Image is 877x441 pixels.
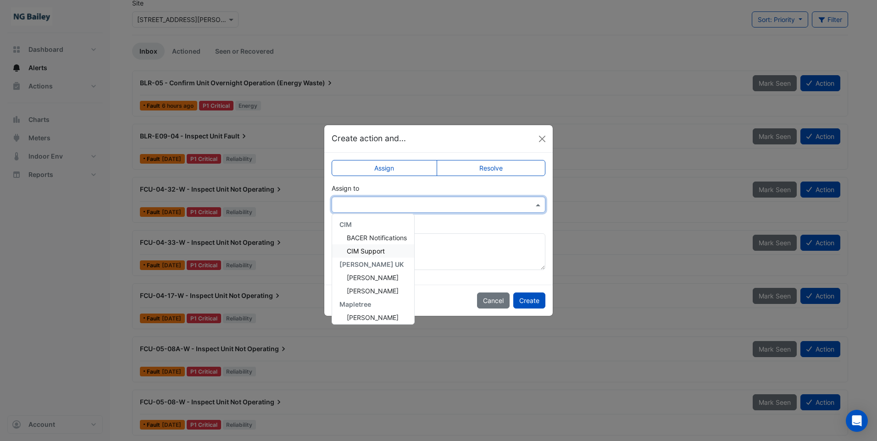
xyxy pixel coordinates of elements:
[339,260,404,268] span: [PERSON_NAME] UK
[332,132,406,144] h5: Create action and...
[513,292,545,309] button: Create
[332,214,414,324] div: Options List
[477,292,510,309] button: Cancel
[347,247,385,255] span: CIM Support
[339,300,371,308] span: Mapletree
[332,160,437,176] label: Assign
[339,220,352,228] span: CIM
[347,234,407,242] span: BACER Notifications
[437,160,546,176] label: Resolve
[535,132,549,146] button: Close
[846,410,868,432] div: Open Intercom Messenger
[347,274,399,281] span: [PERSON_NAME]
[347,287,399,295] span: [PERSON_NAME]
[332,183,359,193] label: Assign to
[347,314,399,321] span: [PERSON_NAME]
